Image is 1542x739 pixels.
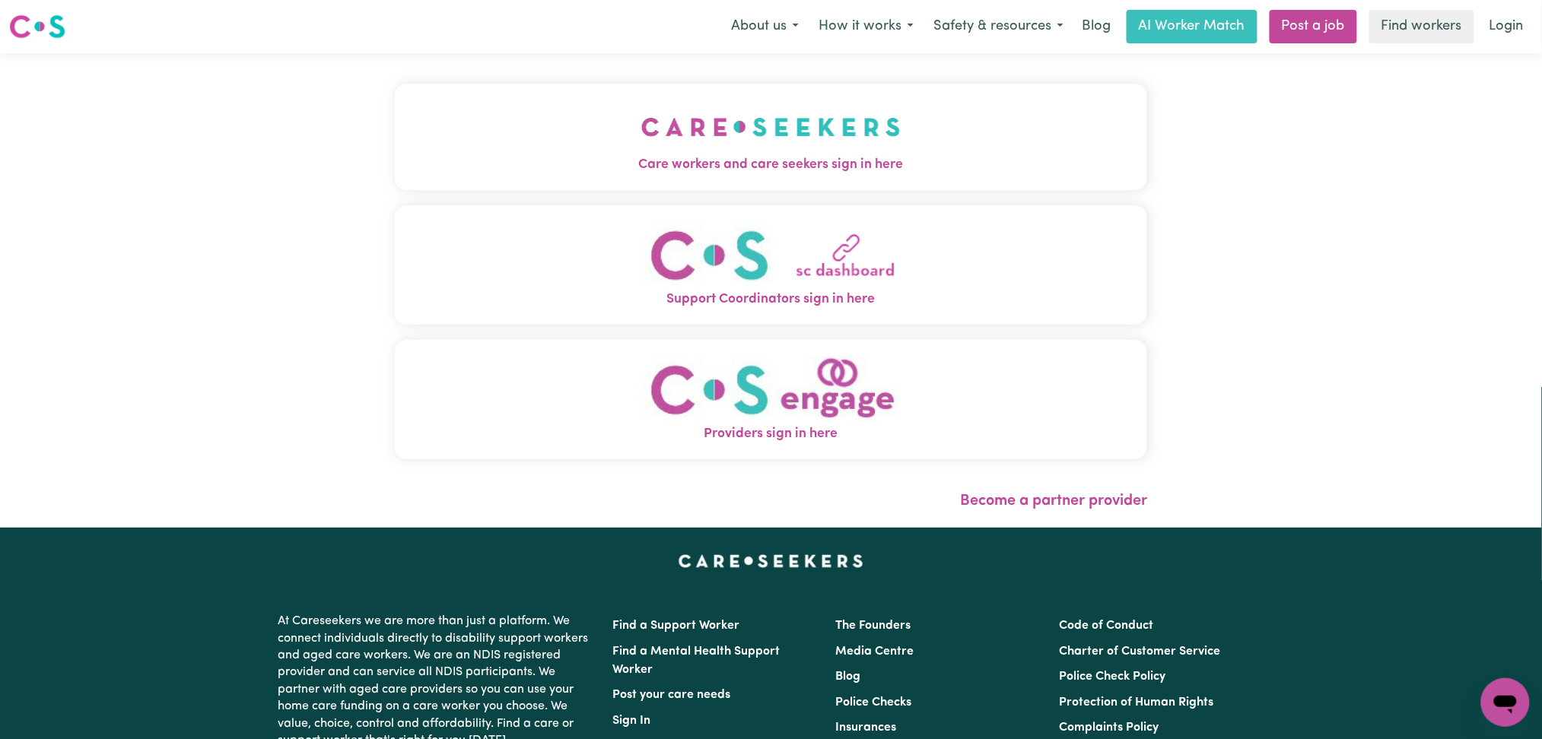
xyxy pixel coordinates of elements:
a: Post a job [1270,10,1357,43]
a: Blog [836,671,861,683]
a: Insurances [836,722,897,734]
a: Become a partner provider [960,493,1147,509]
a: Police Checks [836,696,912,709]
button: Support Coordinators sign in here [395,205,1148,325]
span: Care workers and care seekers sign in here [395,155,1148,175]
a: Sign In [613,715,651,727]
button: Safety & resources [924,11,1073,43]
button: Care workers and care seekers sign in here [395,84,1148,190]
img: Careseekers logo [9,13,65,40]
a: Post your care needs [613,689,731,701]
a: Find a Mental Health Support Worker [613,645,781,676]
a: Careseekers home page [679,555,863,567]
a: The Founders [836,620,911,632]
button: About us [721,11,809,43]
button: Providers sign in here [395,340,1148,459]
a: Media Centre [836,645,914,658]
a: Blog [1073,10,1121,43]
a: Police Check Policy [1059,671,1165,683]
a: Code of Conduct [1059,620,1153,632]
a: Find workers [1369,10,1474,43]
a: AI Worker Match [1127,10,1257,43]
a: Complaints Policy [1059,722,1159,734]
a: Protection of Human Rights [1059,696,1213,709]
iframe: Button to launch messaging window [1481,678,1530,727]
a: Careseekers logo [9,9,65,44]
a: Login [1480,10,1533,43]
a: Find a Support Worker [613,620,740,632]
span: Providers sign in here [395,424,1148,444]
a: Charter of Customer Service [1059,645,1220,658]
button: How it works [809,11,924,43]
span: Support Coordinators sign in here [395,290,1148,309]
